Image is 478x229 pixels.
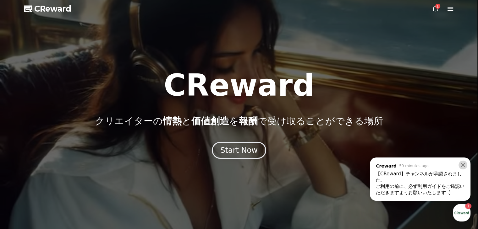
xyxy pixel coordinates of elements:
[52,187,71,192] span: Messages
[163,115,182,126] span: 情熱
[64,177,66,182] span: 1
[24,4,71,14] a: CReward
[93,186,108,191] span: Settings
[212,148,266,154] a: Start Now
[34,4,71,14] span: CReward
[220,145,258,155] div: Start Now
[164,70,314,100] h1: CReward
[435,4,440,9] div: 1
[95,115,383,127] p: クリエイターの と を で受け取ることができる場所
[212,142,266,159] button: Start Now
[191,115,229,126] span: 価値創造
[431,5,439,13] a: 1
[2,177,41,193] a: Home
[16,186,27,191] span: Home
[239,115,258,126] span: 報酬
[41,177,81,193] a: 1Messages
[81,177,121,193] a: Settings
